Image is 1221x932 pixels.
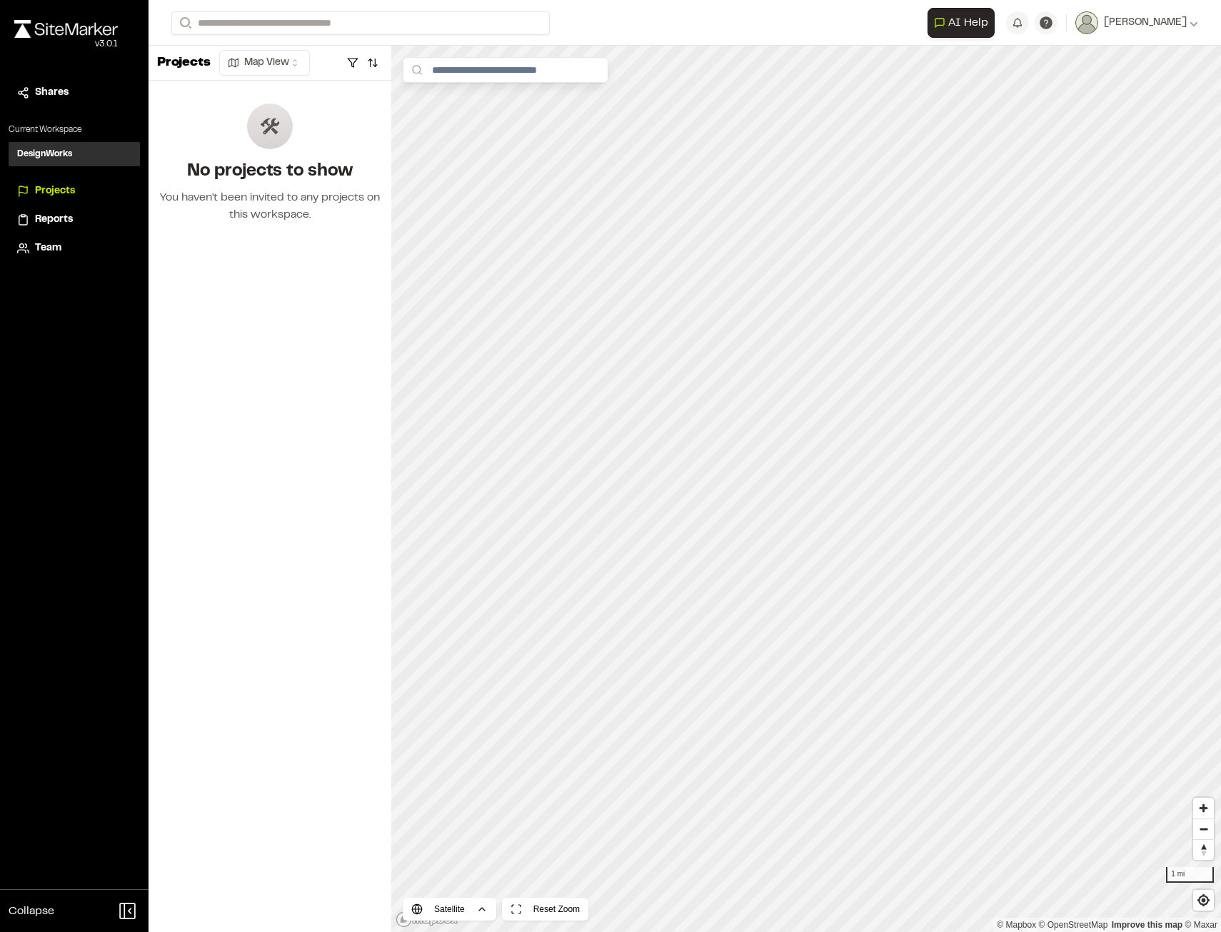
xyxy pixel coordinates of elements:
div: Open AI Assistant [928,8,1000,38]
a: Mapbox logo [396,911,458,928]
p: Projects [157,54,211,73]
span: Projects [35,183,75,199]
h2: No projects to show [160,161,380,183]
button: Find my location [1193,890,1214,911]
img: User [1075,11,1098,34]
p: Current Workspace [9,123,140,136]
button: Open AI Assistant [928,8,995,38]
span: Reports [35,212,73,228]
button: Zoom in [1193,798,1214,819]
span: AI Help [948,14,988,31]
span: Collapse [9,903,54,920]
a: Map feedback [1112,920,1182,930]
button: Reset bearing to north [1193,839,1214,860]
a: Projects [17,183,131,199]
button: Satellite [403,898,496,921]
h3: DesignWorks [17,148,72,161]
a: Shares [17,85,131,101]
span: Team [35,240,61,256]
a: OpenStreetMap [1039,920,1108,930]
button: [PERSON_NAME] [1075,11,1198,34]
a: Maxar [1185,920,1217,930]
button: Reset Zoom [502,898,588,921]
a: Reports [17,212,131,228]
span: Shares [35,85,69,101]
img: rebrand.png [14,20,118,38]
a: Mapbox [997,920,1036,930]
button: Search [171,11,197,35]
canvas: Map [391,46,1221,932]
button: Zoom out [1193,819,1214,839]
a: Team [17,240,131,256]
div: You haven't been invited to any projects on this workspace. [160,189,380,223]
div: Oh geez...please don't... [14,38,118,51]
span: [PERSON_NAME] [1104,15,1187,31]
div: 1 mi [1166,867,1214,883]
span: Zoom out [1193,819,1214,839]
